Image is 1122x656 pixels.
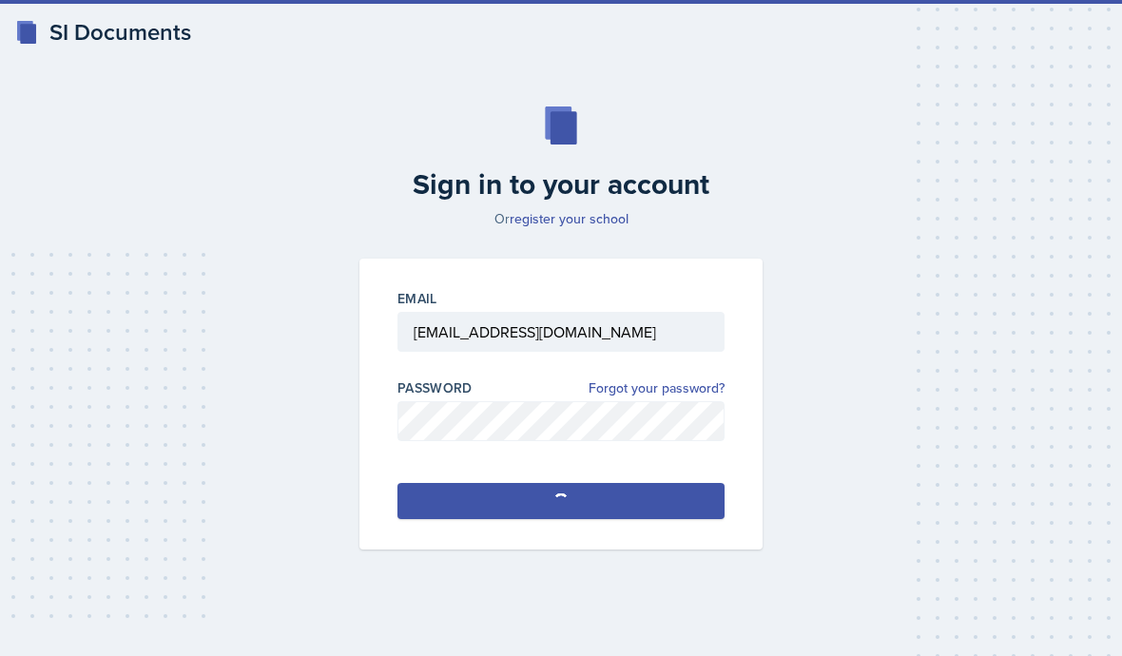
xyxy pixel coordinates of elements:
[348,167,774,202] h2: Sign in to your account
[397,289,437,308] label: Email
[348,209,774,228] p: Or
[510,209,629,228] a: register your school
[589,378,725,398] a: Forgot your password?
[397,378,473,397] label: Password
[397,312,725,352] input: Email
[15,15,191,49] a: SI Documents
